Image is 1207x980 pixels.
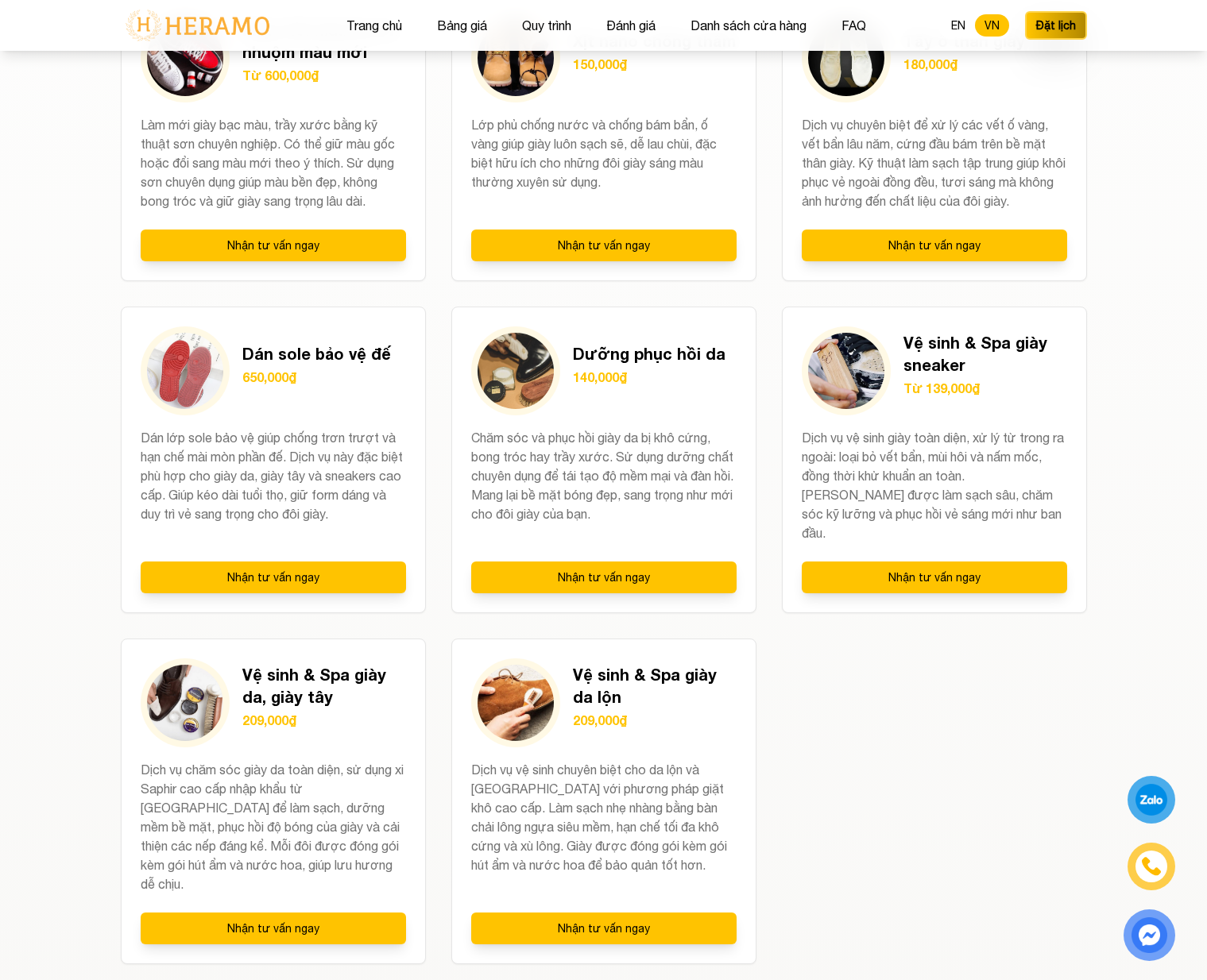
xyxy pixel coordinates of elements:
p: 209,000₫ [242,711,406,730]
h3: Dưỡng phục hồi da [573,342,725,365]
button: Nhận tư vấn ngay [141,912,406,944]
button: Bảng giá [432,15,492,36]
p: 180,000₫ [903,55,1025,74]
button: Trang chủ [342,15,407,36]
a: phone-icon [1130,845,1173,888]
p: 209,000₫ [573,711,737,730]
p: Từ 600,000₫ [242,66,406,85]
img: Vệ sinh & Spa giày sneaker [808,333,884,409]
p: Chăm sóc và phục hồi giày da bị khô cứng, bong tróc hay trầy xước. Sử dụng dưỡng chất chuyên dụng... [471,428,737,542]
button: Danh sách cửa hàng [686,15,811,36]
p: 150,000₫ [573,55,736,74]
p: 650,000₫ [242,368,391,387]
p: 140,000₫ [573,368,725,387]
button: Nhận tư vấn ngay [471,561,737,593]
p: Dịch vụ chăm sóc giày da toàn diện, sử dụng xi Saphir cao cấp nhập khẩu từ [GEOGRAPHIC_DATA] để l... [141,760,406,893]
button: Nhận tư vấn ngay [471,230,737,261]
img: phone-icon [1143,858,1160,875]
button: Nhận tư vấn ngay [471,912,737,944]
img: Xịt nano chống thấm [478,20,554,96]
button: Nhận tư vấn ngay [802,230,1067,261]
h3: Vệ sinh & Spa giày sneaker [903,331,1067,376]
img: Dán sole bảo vệ đế [147,333,223,409]
img: logo-with-text.png [121,9,274,42]
h3: Dán sole bảo vệ đế [242,342,391,365]
button: Đánh giá [602,15,660,36]
img: Dưỡng phục hồi da [478,333,554,409]
img: Tẩy ố thân giày [808,20,884,96]
h3: Vệ sinh & Spa giày da, giày tây [242,663,406,708]
img: Vệ sinh & Spa giày da, giày tây [147,665,223,741]
img: Vệ sinh & Spa giày da lộn [478,665,554,741]
button: FAQ [837,15,871,36]
p: Dán lớp sole bảo vệ giúp chống trơn trượt và hạn chế mài mòn phần đế. Dịch vụ này đặc biệt phù hợ... [141,428,406,542]
p: Dịch vụ vệ sinh giày toàn diện, xử lý từ trong ra ngoài: loại bỏ vết bẩn, mùi hôi và nấm mốc, đồn... [802,428,1067,542]
p: Làm mới giày bạc màu, trầy xước bằng kỹ thuật sơn chuyên nghiệp. Có thể giữ màu gốc hoặc đổi sang... [141,115,406,210]
button: Đặt lịch [1025,11,1087,40]
h3: Vệ sinh & Spa giày da lộn [573,663,737,708]
p: Dịch vụ vệ sinh chuyên biệt cho da lộn và [GEOGRAPHIC_DATA] với phương pháp giặt khô cao cấp. Làm... [471,760,737,893]
button: Nhận tư vấn ngay [141,230,406,261]
button: Quy trình [517,15,576,36]
button: Nhận tư vấn ngay [802,561,1067,593]
img: Phục hồi màu & sơn nhuộm màu mới [147,20,223,96]
p: Dịch vụ chuyên biệt để xử lý các vết ố vàng, vết bẩn lâu năm, cứng đầu bám trên bề mặt thân giày.... [802,115,1067,210]
button: Nhận tư vấn ngay [141,561,406,593]
button: VN [975,14,1009,37]
p: Từ 139,000₫ [903,379,1067,398]
button: EN [942,14,975,37]
p: Lớp phủ chống nước và chống bám bẩn, ố vàng giúp giày luôn sạch sẽ, dễ lau chùi, đặc biệt hữu ích... [471,115,737,210]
